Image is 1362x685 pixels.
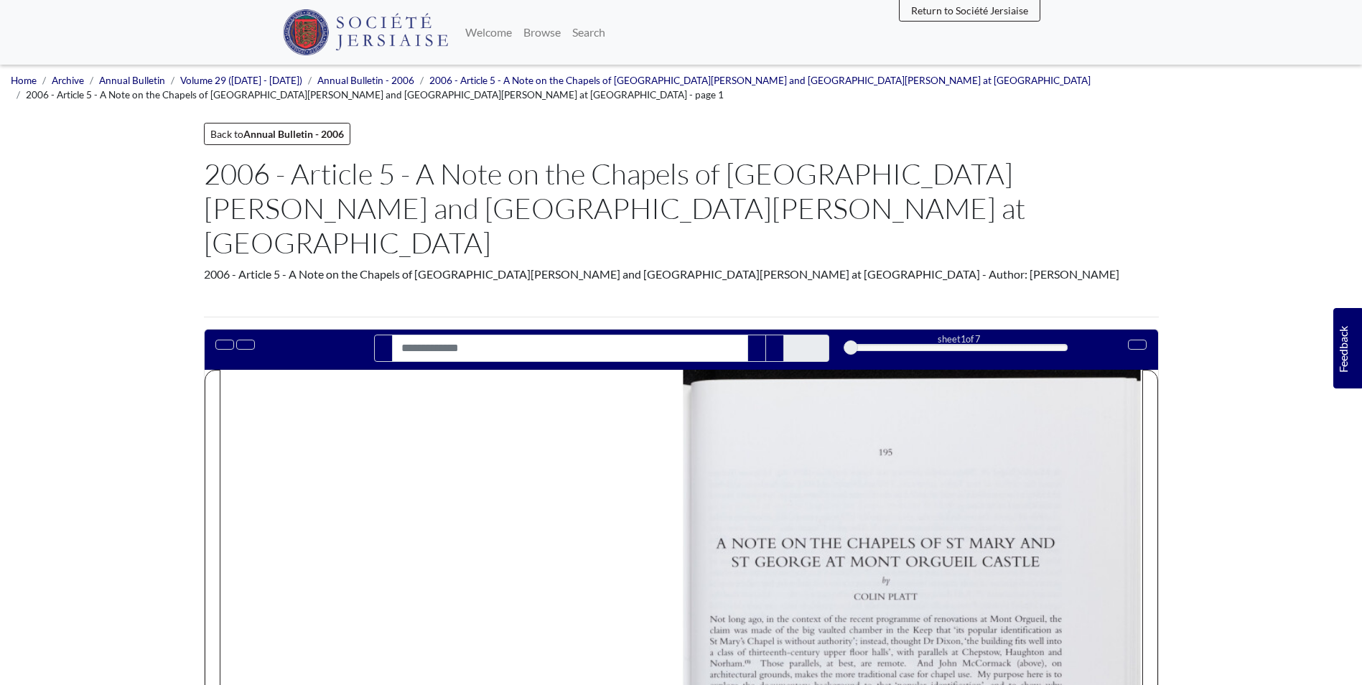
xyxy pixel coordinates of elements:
[911,4,1028,17] span: Return to Société Jersiaise
[851,332,1068,346] div: sheet of 7
[243,128,344,140] strong: Annual Bulletin - 2006
[317,75,414,86] a: Annual Bulletin - 2006
[374,335,393,362] button: Search
[215,340,234,350] button: Toggle text selection (Alt+T)
[283,9,449,55] img: Société Jersiaise
[460,18,518,47] a: Welcome
[236,340,255,350] button: Open transcription window
[283,6,449,59] a: Société Jersiaise logo
[961,333,966,345] span: 1
[566,18,611,47] a: Search
[1333,308,1362,388] a: Would you like to provide feedback?
[518,18,566,47] a: Browse
[26,89,724,101] span: 2006 - Article 5 - A Note on the Chapels of [GEOGRAPHIC_DATA][PERSON_NAME] and [GEOGRAPHIC_DATA][...
[765,335,784,362] button: Next Match
[429,75,1091,86] a: 2006 - Article 5 - A Note on the Chapels of [GEOGRAPHIC_DATA][PERSON_NAME] and [GEOGRAPHIC_DATA][...
[1128,340,1147,350] button: Full screen mode
[204,157,1159,260] h1: 2006 - Article 5 - A Note on the Chapels of [GEOGRAPHIC_DATA][PERSON_NAME] and [GEOGRAPHIC_DATA][...
[52,75,84,86] a: Archive
[392,335,748,362] input: Search for
[11,75,37,86] a: Home
[99,75,165,86] a: Annual Bulletin
[1335,326,1352,373] span: Feedback
[747,335,766,362] button: Previous Match
[204,266,1159,283] div: 2006 - Article 5 - A Note on the Chapels of [GEOGRAPHIC_DATA][PERSON_NAME] and [GEOGRAPHIC_DATA][...
[180,75,302,86] a: Volume 29 ([DATE] - [DATE])
[204,123,350,145] a: Back toAnnual Bulletin - 2006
